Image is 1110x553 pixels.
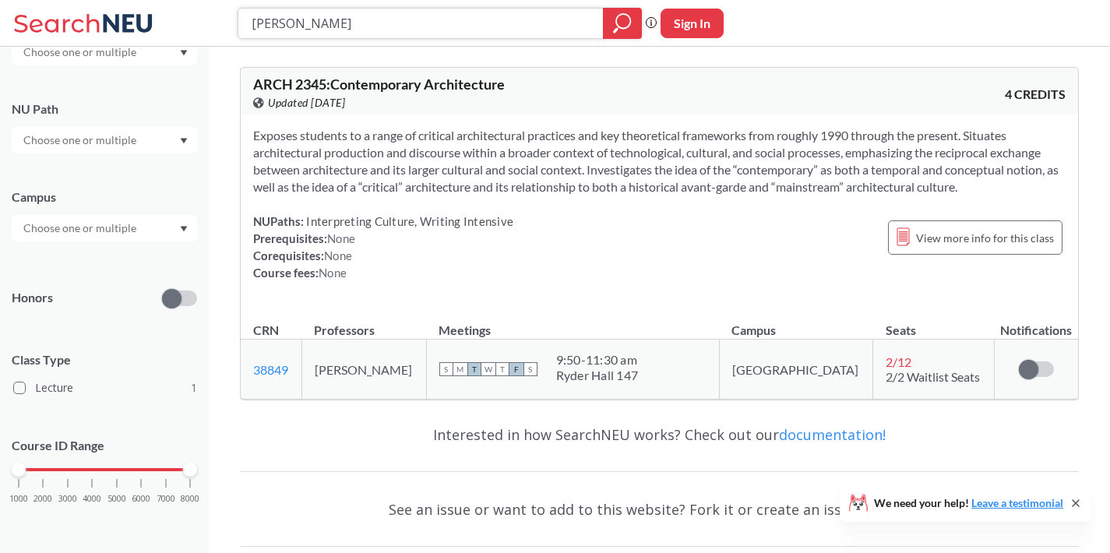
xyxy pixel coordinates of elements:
a: documentation! [779,425,886,444]
span: 1 [191,379,197,396]
span: W [481,362,495,376]
span: Exposes students to a range of critical architectural practices and key theoretical frameworks fr... [253,128,1059,194]
p: Honors [12,289,53,307]
span: Interpreting Culture, Writing Intensive [304,214,513,228]
span: F [509,362,523,376]
span: S [523,362,537,376]
span: ARCH 2345 : Contemporary Architecture [253,76,505,93]
svg: Dropdown arrow [180,50,188,56]
span: 4 CREDITS [1005,86,1066,103]
th: Professors [301,306,426,340]
a: Leave a testimonial [971,496,1063,509]
input: Choose one or multiple [16,131,146,150]
div: Dropdown arrow [12,39,197,65]
div: Interested in how SearchNEU works? Check out our [240,412,1079,457]
p: Course ID Range [12,437,197,455]
span: 5000 [107,495,126,503]
span: 2/2 Waitlist Seats [886,369,980,384]
div: NUPaths: Prerequisites: Corequisites: Course fees: [253,213,513,281]
span: 8000 [181,495,199,503]
div: CRN [253,322,279,339]
svg: Dropdown arrow [180,226,188,232]
th: Campus [719,306,872,340]
a: 38849 [253,362,288,377]
div: Dropdown arrow [12,215,197,241]
span: None [327,231,355,245]
div: See an issue or want to add to this website? Fork it or create an issue on . [240,487,1079,532]
span: We need your help! [874,498,1063,509]
span: 7000 [157,495,175,503]
label: Lecture [13,378,197,398]
span: M [453,362,467,376]
div: Campus [12,188,197,206]
span: 3000 [58,495,77,503]
input: Choose one or multiple [16,43,146,62]
div: NU Path [12,100,197,118]
span: T [495,362,509,376]
span: T [467,362,481,376]
td: [GEOGRAPHIC_DATA] [719,340,872,400]
svg: Dropdown arrow [180,138,188,144]
span: 1000 [9,495,28,503]
th: Meetings [426,306,719,340]
th: Notifications [995,306,1079,340]
div: Ryder Hall 147 [556,368,639,383]
span: S [439,362,453,376]
div: 9:50 - 11:30 am [556,352,639,368]
span: Class Type [12,351,197,368]
span: View more info for this class [916,228,1054,248]
span: 6000 [132,495,150,503]
span: Updated [DATE] [268,94,345,111]
button: Sign In [661,9,724,38]
span: None [319,266,347,280]
span: 2 / 12 [886,354,911,369]
div: Dropdown arrow [12,127,197,153]
svg: magnifying glass [613,12,632,34]
input: Choose one or multiple [16,219,146,238]
div: magnifying glass [603,8,642,39]
span: None [324,248,352,262]
span: 2000 [33,495,52,503]
td: [PERSON_NAME] [301,340,426,400]
input: Class, professor, course number, "phrase" [250,10,592,37]
th: Seats [873,306,995,340]
span: 4000 [83,495,101,503]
